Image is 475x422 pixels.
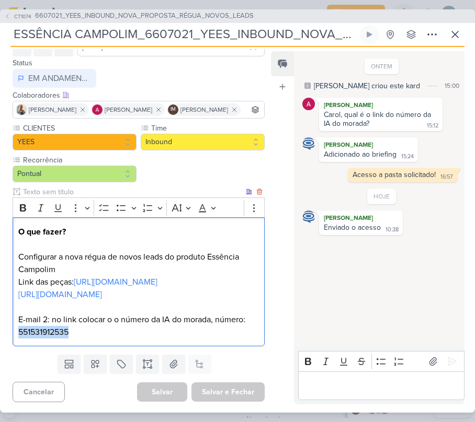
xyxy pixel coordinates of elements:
p: Configurar a nova régua de novos leads do produto Essência Campolim Link das peças: E-mail 2: no ... [18,226,259,338]
div: 10:38 [386,226,399,234]
img: Iara Santos [16,104,27,115]
button: EM ANDAMENTO [13,69,96,88]
input: Kard Sem Título [10,25,358,44]
img: Caroline Traven De Andrade [302,137,315,150]
div: Editor editing area: main [298,371,465,400]
div: Enviado o acesso [324,223,381,232]
button: Cancelar [13,382,65,402]
button: YEES [13,134,137,150]
div: Acesso a pasta solicitado! [353,170,436,179]
strong: O que fazer? [18,227,66,237]
a: [URL][DOMAIN_NAME] [18,289,102,300]
p: IM [171,107,176,112]
div: 15:12 [427,122,438,130]
div: Editor toolbar [298,351,465,371]
span: [PERSON_NAME] [105,105,152,114]
div: Carol, qual é o link do número da IA do morada? [324,110,433,128]
label: Recorrência [22,155,137,166]
div: [PERSON_NAME] [321,213,401,223]
label: CLIENTES [22,123,137,134]
label: Time [150,123,265,134]
div: Adicionado ao briefing [324,150,397,159]
div: [PERSON_NAME] [321,100,440,110]
div: Colaboradores [13,90,265,101]
div: 15:24 [401,153,414,161]
span: [PERSON_NAME] [29,105,76,114]
input: Buscar [243,103,262,116]
span: [PERSON_NAME] [180,105,228,114]
button: Pontual [13,166,137,182]
input: Texto sem título [21,186,244,197]
img: Alessandra Gomes [302,98,315,110]
div: 16:57 [440,173,453,181]
div: Ligar relógio [365,30,374,39]
button: Inbound [141,134,265,150]
div: 15:00 [445,81,459,90]
div: [PERSON_NAME] criou este kard [314,80,420,91]
label: Status [13,58,32,67]
div: Isabella Machado Guimarães [168,104,178,115]
div: EM ANDAMENTO [28,72,91,85]
div: [PERSON_NAME] [321,139,416,150]
img: Caroline Traven De Andrade [302,210,315,223]
div: Editor toolbar [13,197,265,218]
img: Alessandra Gomes [92,104,103,115]
div: Editor editing area: main [13,217,265,346]
a: [URL][DOMAIN_NAME] [74,277,157,287]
